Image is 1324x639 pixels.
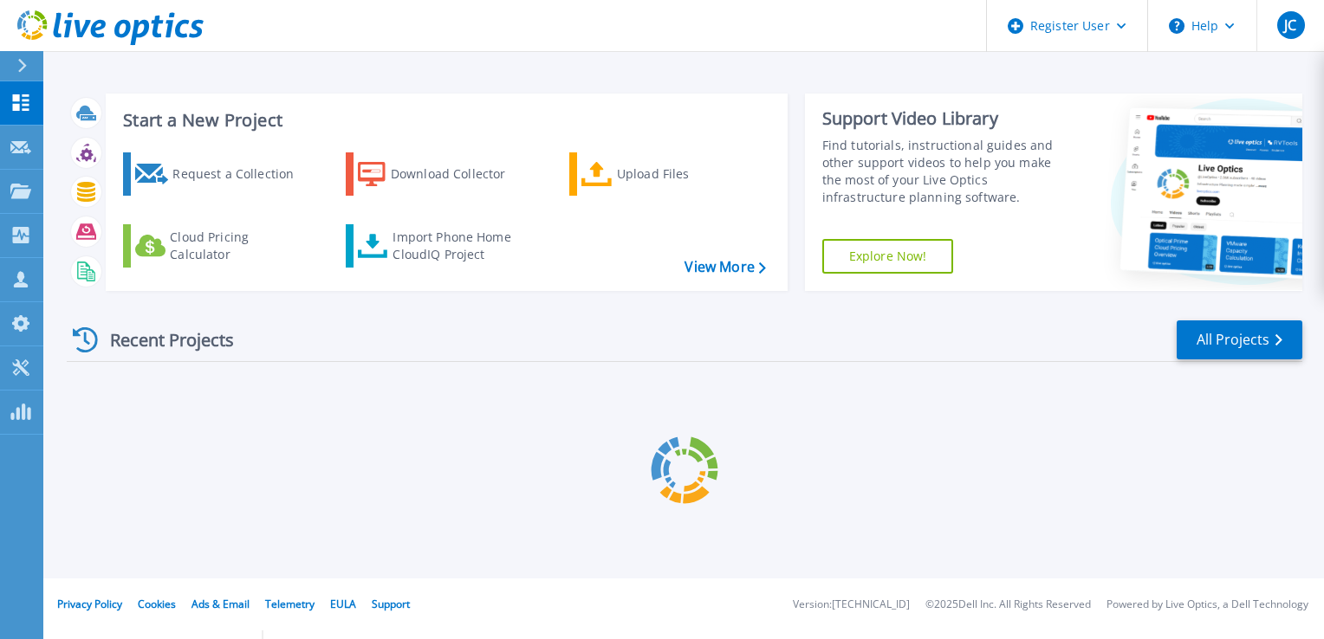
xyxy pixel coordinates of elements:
[123,111,765,130] h3: Start a New Project
[685,259,765,275] a: View More
[138,597,176,611] a: Cookies
[1284,18,1296,32] span: JC
[617,157,756,191] div: Upload Files
[172,157,311,191] div: Request a Collection
[265,597,315,611] a: Telemetry
[793,599,910,610] li: Version: [TECHNICAL_ID]
[123,224,316,268] a: Cloud Pricing Calculator
[925,599,1091,610] li: © 2025 Dell Inc. All Rights Reserved
[569,152,763,196] a: Upload Files
[346,152,539,196] a: Download Collector
[123,152,316,196] a: Request a Collection
[191,597,250,611] a: Ads & Email
[391,157,529,191] div: Download Collector
[822,239,954,274] a: Explore Now!
[822,107,1072,130] div: Support Video Library
[330,597,356,611] a: EULA
[1177,320,1302,359] a: All Projects
[170,229,308,263] div: Cloud Pricing Calculator
[1107,599,1308,610] li: Powered by Live Optics, a Dell Technology
[372,597,410,611] a: Support
[393,229,528,263] div: Import Phone Home CloudIQ Project
[57,597,122,611] a: Privacy Policy
[67,319,257,361] div: Recent Projects
[822,137,1072,206] div: Find tutorials, instructional guides and other support videos to help you make the most of your L...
